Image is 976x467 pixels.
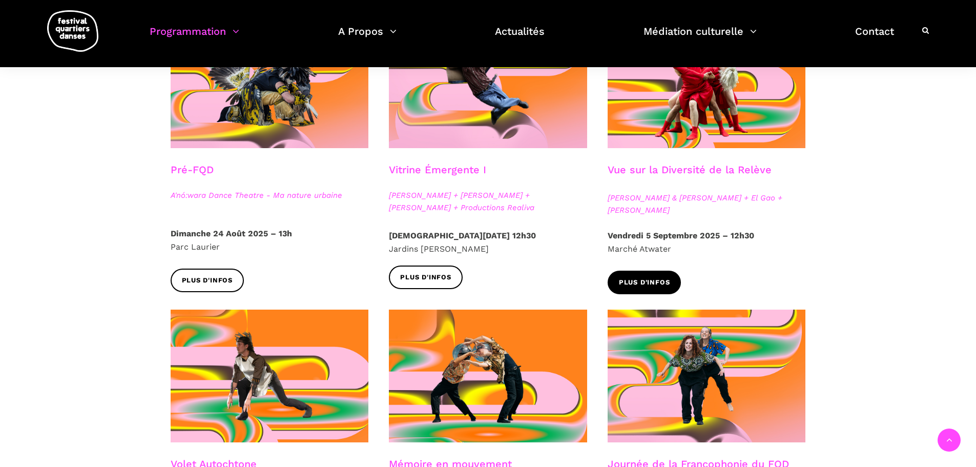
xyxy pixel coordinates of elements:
p: Jardins [PERSON_NAME] [389,229,587,255]
strong: [DEMOGRAPHIC_DATA][DATE] 12h30 [389,231,536,240]
strong: Vendredi 5 Septembre 2025 – 12h30 [608,231,754,240]
span: [PERSON_NAME] & [PERSON_NAME] + El Gao + [PERSON_NAME] [608,192,806,216]
a: Contact [855,23,894,53]
span: Plus d'infos [619,277,670,288]
a: Médiation culturelle [643,23,757,53]
h3: Vue sur la Diversité de la Relève [608,164,772,189]
span: Plus d'infos [182,275,233,286]
a: A Propos [338,23,397,53]
img: logo-fqd-med [47,10,98,52]
h3: Pré-FQD [171,164,214,189]
span: A'nó:wara Dance Theatre - Ma nature urbaine [171,189,369,201]
a: Plus d'infos [389,266,463,289]
span: Plus d'infos [400,272,451,283]
p: Marché Atwater [608,229,806,255]
a: Programmation [150,23,239,53]
h3: Vitrine Émergente I [389,164,486,189]
a: Plus d'infos [608,271,681,294]
span: [PERSON_NAME] + [PERSON_NAME] + [PERSON_NAME] + Productions Realiva [389,189,587,214]
a: Plus d'infos [171,269,244,292]
p: Parc Laurier [171,227,369,253]
a: Actualités [495,23,545,53]
strong: Dimanche 24 Août 2025 – 13h [171,229,292,238]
